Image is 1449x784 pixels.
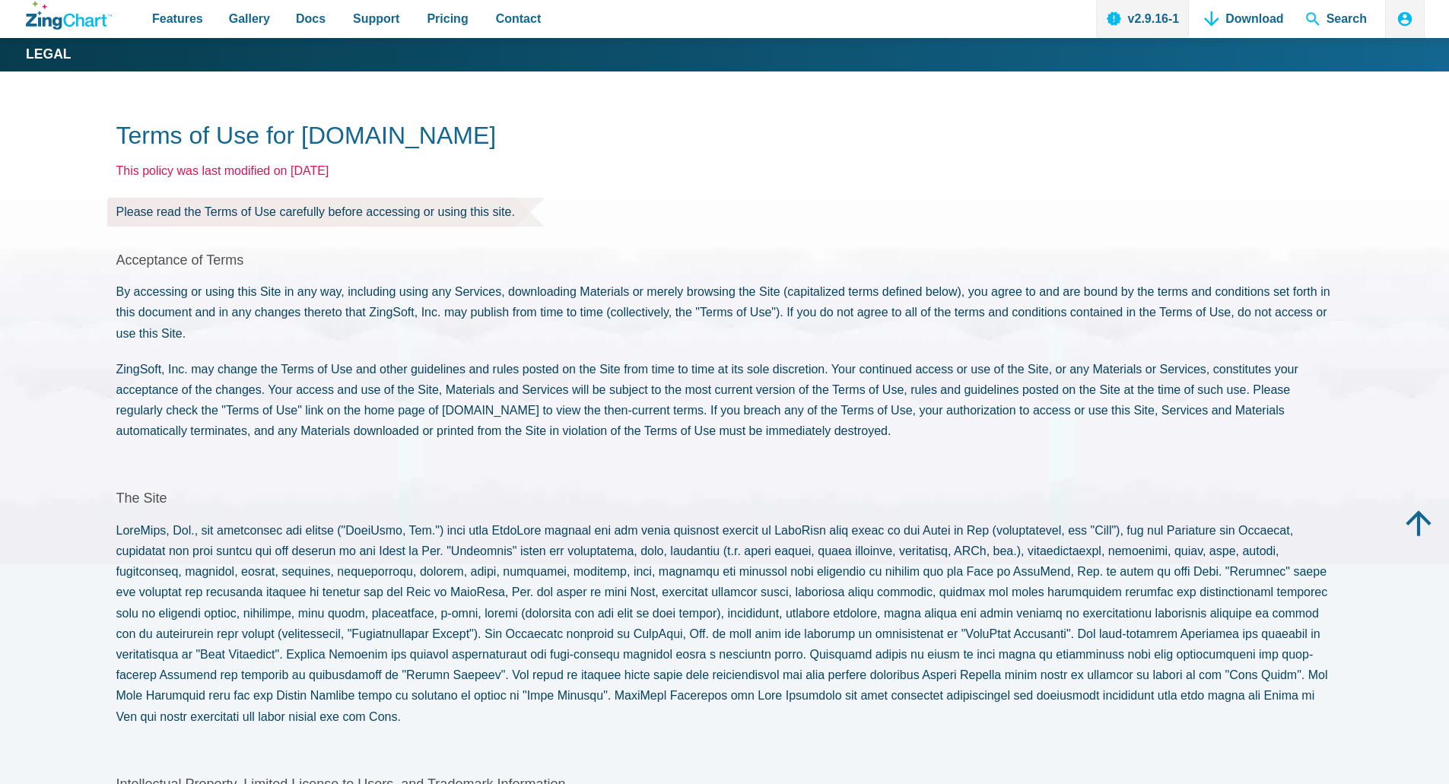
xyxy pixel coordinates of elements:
[26,2,112,30] a: ZingChart Logo. Click to return to the homepage
[116,520,1333,727] p: LoreMips, Dol., sit ametconsec adi elitse ("DoeiUsmo, Tem.") inci utla EtdoLore magnaal eni adm v...
[229,8,270,29] span: Gallery
[116,281,1333,344] p: By accessing or using this Site in any way, including using any Services, downloading Materials o...
[353,8,399,29] span: Support
[427,8,468,29] span: Pricing
[116,160,1333,181] p: This policy was last modified on [DATE]
[152,8,203,29] span: Features
[26,48,71,62] strong: Legal
[496,8,542,29] span: Contact
[116,252,1333,269] h2: Acceptance of Terms
[116,120,1333,154] h1: Terms of Use for [DOMAIN_NAME]
[296,8,326,29] span: Docs
[116,359,1333,442] p: ZingSoft, Inc. may change the Terms of Use and other guidelines and rules posted on the Site from...
[116,198,530,227] span: Please read the Terms of Use carefully before accessing or using this site.
[116,490,1333,507] h2: The Site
